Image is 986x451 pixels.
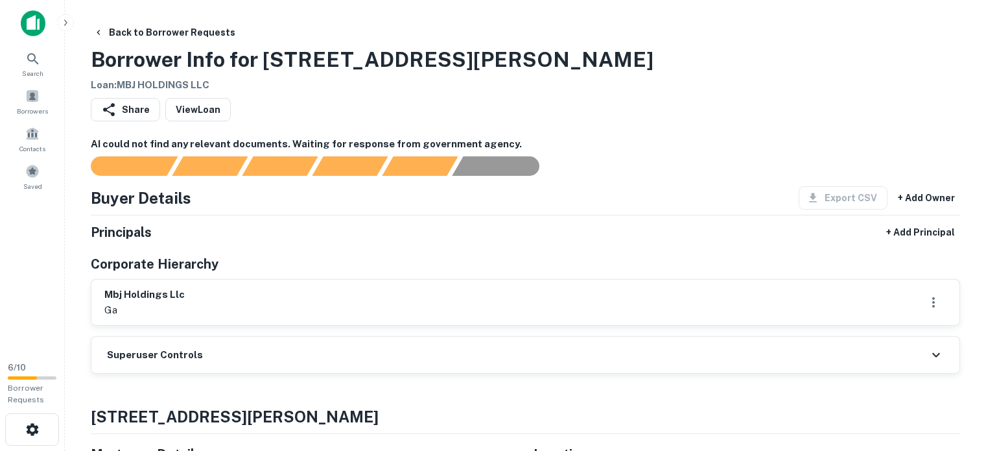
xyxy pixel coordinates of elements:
span: Contacts [19,143,45,154]
h5: Corporate Hierarchy [91,254,218,274]
div: Principals found, still searching for contact information. This may take time... [382,156,458,176]
span: Borrower Requests [8,384,44,404]
button: + Add Principal [881,221,960,244]
div: Principals found, AI now looking for contact information... [312,156,388,176]
div: Documents found, AI parsing details... [242,156,318,176]
h4: [STREET_ADDRESS][PERSON_NAME] [91,405,960,428]
button: + Add Owner [893,186,960,210]
a: Borrowers [4,84,61,119]
h4: Buyer Details [91,186,191,210]
span: Borrowers [17,106,48,116]
h3: Borrower Info for [STREET_ADDRESS][PERSON_NAME] [91,44,653,75]
h6: Superuser Controls [107,348,203,363]
p: ga [104,302,185,318]
h6: AI could not find any relevant documents. Waiting for response from government agency. [91,137,960,152]
button: Back to Borrower Requests [88,21,241,44]
div: AI fulfillment process complete. [452,156,555,176]
a: Search [4,46,61,81]
div: Your request is received and processing... [172,156,248,176]
h6: Loan : MBJ HOLDINGS LLC [91,78,653,93]
span: Saved [23,181,42,191]
img: capitalize-icon.png [21,10,45,36]
h5: Principals [91,223,152,242]
iframe: Chat Widget [921,347,986,409]
a: Saved [4,159,61,194]
button: Share [91,98,160,121]
div: Sending borrower request to AI... [75,156,172,176]
a: Contacts [4,121,61,156]
span: 6 / 10 [8,363,26,372]
h6: mbj holdings llc [104,287,185,302]
span: Search [22,68,43,79]
a: ViewLoan [165,98,231,121]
